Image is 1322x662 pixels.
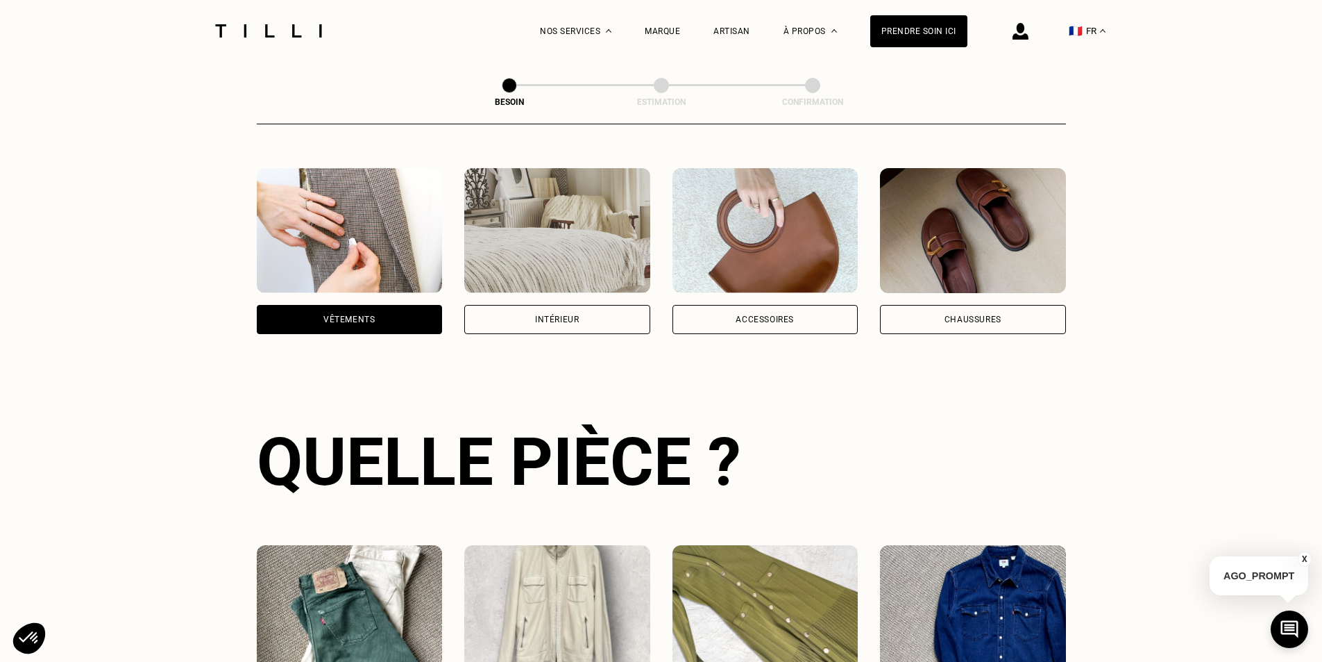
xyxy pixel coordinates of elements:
[1100,29,1105,33] img: menu déroulant
[1069,24,1083,38] span: 🇫🇷
[592,97,731,107] div: Estimation
[1012,23,1028,40] img: icône connexion
[870,15,967,47] a: Prendre soin ici
[713,26,750,36] a: Artisan
[743,97,882,107] div: Confirmation
[944,315,1001,324] div: Chaussures
[257,423,1066,501] div: Quelle pièce ?
[1210,556,1308,595] p: AGO_PROMPT
[1298,552,1312,567] button: X
[464,168,650,293] img: Intérieur
[257,168,443,293] img: Vêtements
[672,168,858,293] img: Accessoires
[831,29,837,33] img: Menu déroulant à propos
[535,315,579,324] div: Intérieur
[645,26,680,36] a: Marque
[606,29,611,33] img: Menu déroulant
[323,315,375,324] div: Vêtements
[880,168,1066,293] img: Chaussures
[440,97,579,107] div: Besoin
[736,315,794,324] div: Accessoires
[210,24,327,38] img: Logo du service de couturière Tilli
